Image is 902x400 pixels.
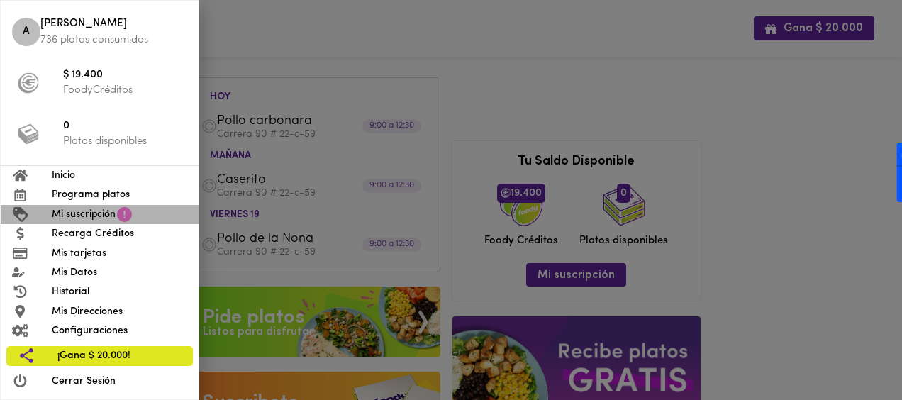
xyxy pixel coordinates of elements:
span: Configuraciones [52,323,187,338]
img: platos_menu.png [18,123,39,145]
p: Platos disponibles [63,134,187,149]
span: $ 19.400 [63,67,187,84]
span: Cerrar Sesión [52,374,187,389]
span: Inicio [52,168,187,183]
span: Historial [52,284,187,299]
span: Recarga Créditos [52,226,187,241]
iframe: Messagebird Livechat Widget [820,318,888,386]
span: ¡Gana $ 20.000! [57,348,182,363]
span: Mi suscripción [52,207,116,222]
img: foody-creditos-black.png [18,72,39,94]
span: Programa platos [52,187,187,202]
span: [PERSON_NAME] [40,16,187,33]
span: Mis tarjetas [52,246,187,261]
p: 736 platos consumidos [40,33,187,48]
p: FoodyCréditos [63,83,187,98]
span: Mis Direcciones [52,304,187,319]
span: 0 [63,118,187,135]
span: Mis Datos [52,265,187,280]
